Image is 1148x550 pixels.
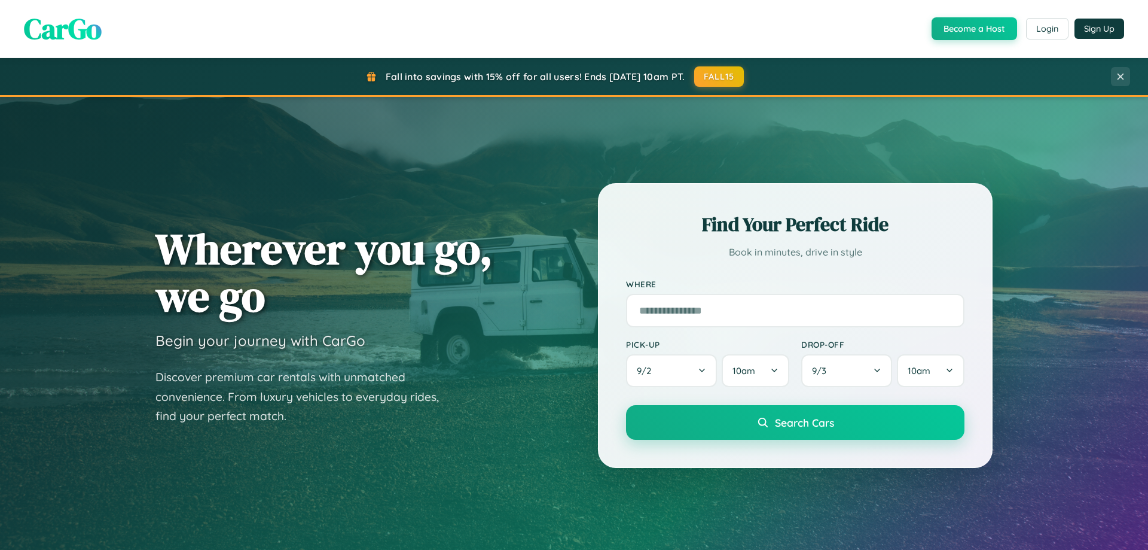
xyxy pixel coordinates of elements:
[897,354,964,387] button: 10am
[155,225,493,320] h1: Wherever you go, we go
[626,339,789,350] label: Pick-up
[694,66,744,87] button: FALL15
[155,332,365,350] h3: Begin your journey with CarGo
[801,354,892,387] button: 9/3
[1074,19,1124,39] button: Sign Up
[812,365,832,376] span: 9 / 3
[386,71,685,83] span: Fall into savings with 15% off for all users! Ends [DATE] 10am PT.
[626,244,964,261] p: Book in minutes, drive in style
[24,9,102,48] span: CarGo
[1026,18,1068,39] button: Login
[626,405,964,440] button: Search Cars
[722,354,789,387] button: 10am
[732,365,755,376] span: 10am
[155,367,454,426] p: Discover premium car rentals with unmatched convenience. From luxury vehicles to everyday rides, ...
[801,339,964,350] label: Drop-off
[626,211,964,238] h2: Find Your Perfect Ride
[637,365,657,376] span: 9 / 2
[626,279,964,289] label: Where
[908,365,930,376] span: 10am
[932,17,1017,40] button: Become a Host
[775,416,834,429] span: Search Cars
[626,354,717,387] button: 9/2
